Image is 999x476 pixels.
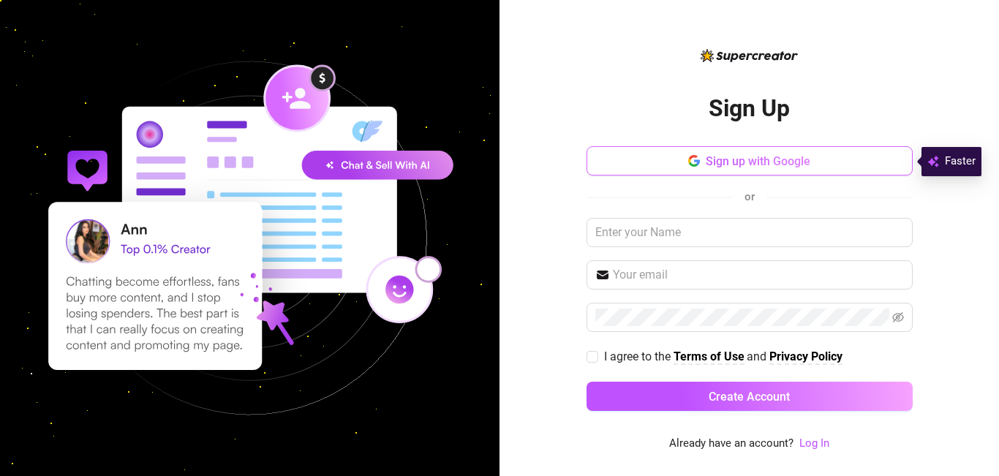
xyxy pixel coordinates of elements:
[769,350,842,363] strong: Privacy Policy
[613,266,904,284] input: Your email
[744,190,755,203] span: or
[747,350,769,363] span: and
[701,49,798,62] img: logo-BBDzfeDw.svg
[799,437,829,450] a: Log In
[604,350,674,363] span: I agree to the
[587,382,913,411] button: Create Account
[706,154,810,168] span: Sign up with Google
[674,350,744,365] a: Terms of Use
[587,146,913,175] button: Sign up with Google
[709,94,790,124] h2: Sign Up
[669,435,793,453] span: Already have an account?
[769,350,842,365] a: Privacy Policy
[927,153,939,170] img: svg%3e
[799,435,829,453] a: Log In
[709,390,790,404] span: Create Account
[587,218,913,247] input: Enter your Name
[674,350,744,363] strong: Terms of Use
[892,311,904,323] span: eye-invisible
[945,153,976,170] span: Faster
